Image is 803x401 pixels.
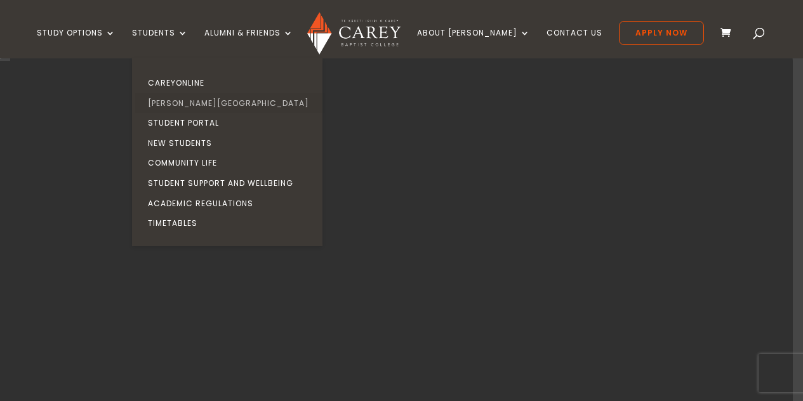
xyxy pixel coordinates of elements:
[37,29,116,58] a: Study Options
[547,29,602,58] a: Contact Us
[135,93,326,114] a: [PERSON_NAME][GEOGRAPHIC_DATA]
[135,133,326,154] a: New Students
[417,29,530,58] a: About [PERSON_NAME]
[204,29,293,58] a: Alumni & Friends
[132,29,188,58] a: Students
[135,73,326,93] a: CareyOnline
[135,113,326,133] a: Student Portal
[135,153,326,173] a: Community Life
[135,213,326,233] a: Timetables
[135,194,326,214] a: Academic Regulations
[135,173,326,194] a: Student Support and Wellbeing
[307,12,401,55] img: Carey Baptist College
[619,21,704,45] a: Apply Now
